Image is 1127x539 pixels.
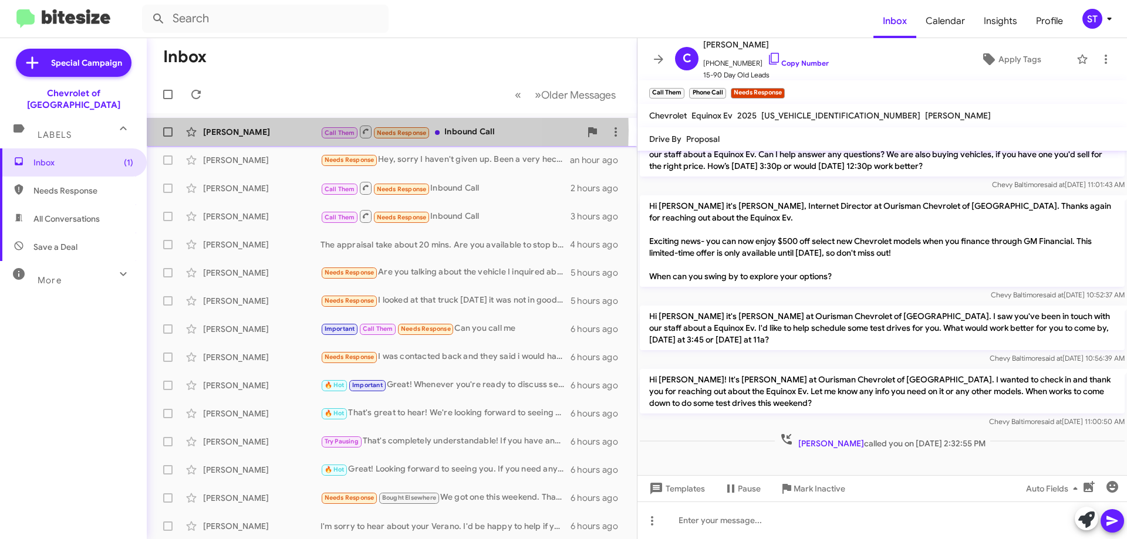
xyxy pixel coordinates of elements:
[916,4,974,38] a: Calendar
[992,180,1125,189] span: Chevy Baltimore [DATE] 11:01:43 AM
[571,211,627,222] div: 3 hours ago
[363,325,393,333] span: Call Them
[325,185,355,193] span: Call Them
[1026,478,1082,499] span: Auto Fields
[33,185,133,196] span: Needs Response
[1042,354,1062,362] span: said at
[320,435,571,448] div: That's completely understandable! If you have any questions or need assistance later, feel free t...
[571,520,627,532] div: 6 hours ago
[352,381,383,389] span: Important
[325,409,345,417] span: 🔥 Hot
[640,195,1125,287] p: Hi [PERSON_NAME] it's [PERSON_NAME], Internet Director at Ourisman Chevrolet of [GEOGRAPHIC_DATA]...
[738,478,761,499] span: Pause
[203,295,320,307] div: [PERSON_NAME]
[767,59,829,67] a: Copy Number
[320,378,571,392] div: Great! Whenever you're ready to discuss selling your car, we’d love to assist you.
[703,52,829,69] span: [PHONE_NUMBER]
[703,69,829,81] span: 15-90 Day Old Leads
[320,153,570,167] div: Hey, sorry I haven't given up. Been a very hectic week so far so haven't given much thought about...
[974,4,1027,38] a: Insights
[515,87,521,102] span: «
[570,239,627,250] div: 4 hours ago
[320,239,570,250] div: The appraisal take about 20 mins. Are you available to stop by?
[1082,9,1102,29] div: ST
[761,110,920,121] span: [US_VEHICLE_IDENTIFICATION_NUMBER]
[325,269,374,276] span: Needs Response
[683,49,691,68] span: C
[33,157,133,168] span: Inbox
[320,491,571,504] div: We got one this weekend. Thanks
[38,275,62,286] span: More
[377,129,427,137] span: Needs Response
[320,181,571,195] div: Inbound Call
[33,213,100,225] span: All Conversations
[16,49,131,77] a: Special Campaign
[142,5,389,33] input: Search
[320,266,571,279] div: Are you talking about the vehicle I inquired about?
[689,88,726,99] small: Phone Call
[571,436,627,448] div: 6 hours ago
[1043,290,1064,299] span: said at
[203,492,320,504] div: [PERSON_NAME]
[989,417,1125,426] span: Chevy Baltimore [DATE] 11:00:50 AM
[798,438,864,449] span: [PERSON_NAME]
[541,89,616,101] span: Older Messages
[647,478,705,499] span: Templates
[203,267,320,279] div: [PERSON_NAME]
[203,323,320,335] div: [PERSON_NAME]
[203,239,320,250] div: [PERSON_NAME]
[33,241,77,253] span: Save a Deal
[325,494,374,501] span: Needs Response
[38,130,72,140] span: Labels
[508,83,623,107] nav: Page navigation example
[377,213,427,221] span: Needs Response
[686,134,720,144] span: Proposal
[703,38,829,52] span: [PERSON_NAME]
[570,154,627,166] div: an hour ago
[325,325,355,333] span: Important
[640,132,1125,177] p: Hi [PERSON_NAME]! It's [PERSON_NAME] at Ourisman Chevrolet of [GEOGRAPHIC_DATA]. Saw you've been ...
[325,381,345,389] span: 🔥 Hot
[571,492,627,504] div: 6 hours ago
[163,48,207,66] h1: Inbox
[991,290,1125,299] span: Chevy Baltimore [DATE] 10:52:37 AM
[203,351,320,363] div: [PERSON_NAME]
[1041,417,1062,426] span: said at
[401,325,451,333] span: Needs Response
[1027,4,1072,38] a: Profile
[51,57,122,69] span: Special Campaign
[649,88,684,99] small: Call Them
[571,351,627,363] div: 6 hours ago
[731,88,785,99] small: Needs Response
[794,478,845,499] span: Mark Inactive
[203,408,320,419] div: [PERSON_NAME]
[571,464,627,476] div: 6 hours ago
[320,350,571,364] div: I was contacted back and they said i would have to put down 7000 which [PERSON_NAME] unable to do
[571,295,627,307] div: 5 hours ago
[1044,180,1065,189] span: said at
[203,436,320,448] div: [PERSON_NAME]
[203,182,320,194] div: [PERSON_NAME]
[320,209,571,223] div: Inbound Call
[714,478,770,499] button: Pause
[998,49,1041,70] span: Apply Tags
[320,124,581,139] div: Inbound Call
[203,379,320,391] div: [PERSON_NAME]
[535,87,541,102] span: »
[124,157,133,168] span: (1)
[508,83,528,107] button: Previous
[873,4,916,38] a: Inbox
[320,322,571,335] div: Can you call me
[320,406,571,420] div: That's great to hear! We're looking forward to seeing you this weekend.
[649,110,687,121] span: Chevrolet
[925,110,991,121] span: [PERSON_NAME]
[382,494,436,501] span: Bought Elsewhere
[770,478,855,499] button: Mark Inactive
[640,306,1125,350] p: Hi [PERSON_NAME] it's [PERSON_NAME] at Ourisman Chevrolet of [GEOGRAPHIC_DATA]. I saw you've been...
[325,466,345,473] span: 🔥 Hot
[775,432,990,449] span: called you on [DATE] 2:32:55 PM
[1072,9,1114,29] button: ST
